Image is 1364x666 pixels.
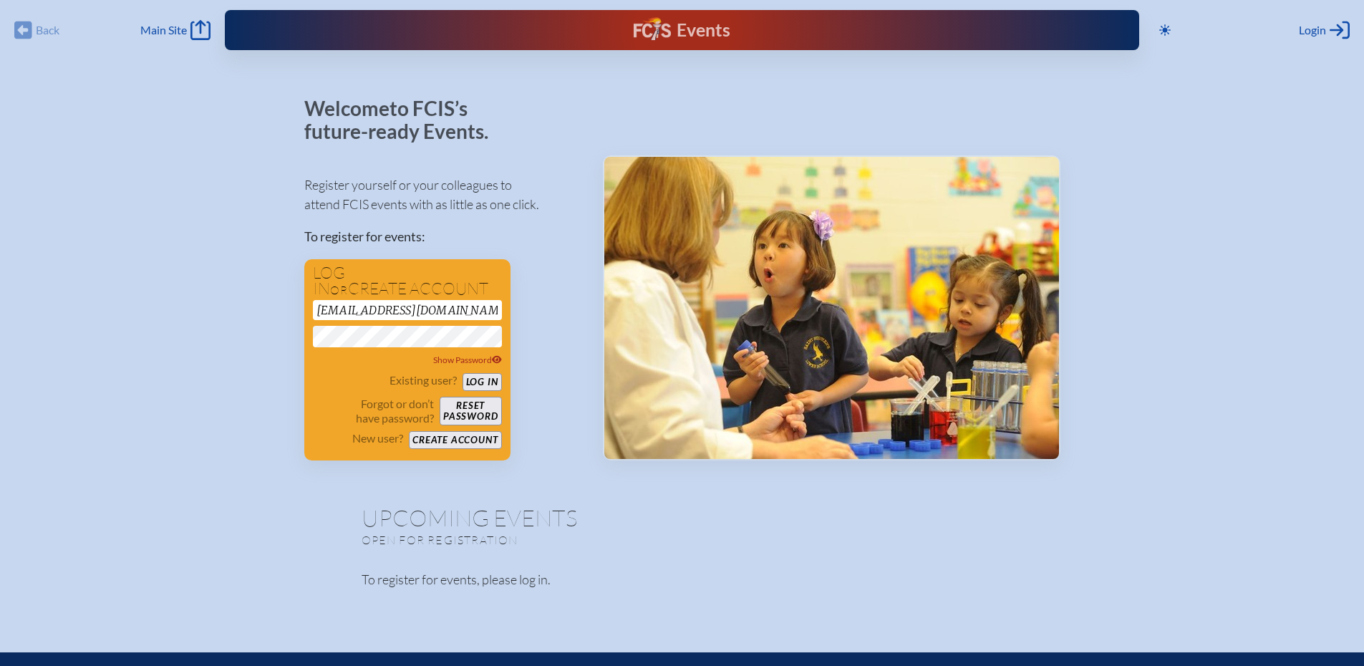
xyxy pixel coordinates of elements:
input: Email [313,300,502,320]
p: Open for registration [362,533,740,547]
span: or [330,283,348,297]
button: Log in [463,373,502,391]
p: Existing user? [390,373,457,387]
p: To register for events: [304,227,580,246]
button: Resetpassword [440,397,501,425]
p: Forgot or don’t have password? [313,397,435,425]
button: Create account [409,431,501,449]
p: Welcome to FCIS’s future-ready Events. [304,97,505,143]
a: Main Site [140,20,211,40]
span: Login [1299,23,1326,37]
span: Show Password [433,354,502,365]
span: Main Site [140,23,187,37]
p: Register yourself or your colleagues to attend FCIS events with as little as one click. [304,175,580,214]
p: New user? [352,431,403,445]
h1: Log in create account [313,265,502,297]
p: To register for events, please log in. [362,570,1003,589]
img: Events [604,157,1059,459]
h1: Upcoming Events [362,506,1003,529]
div: FCIS Events — Future ready [476,17,887,43]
